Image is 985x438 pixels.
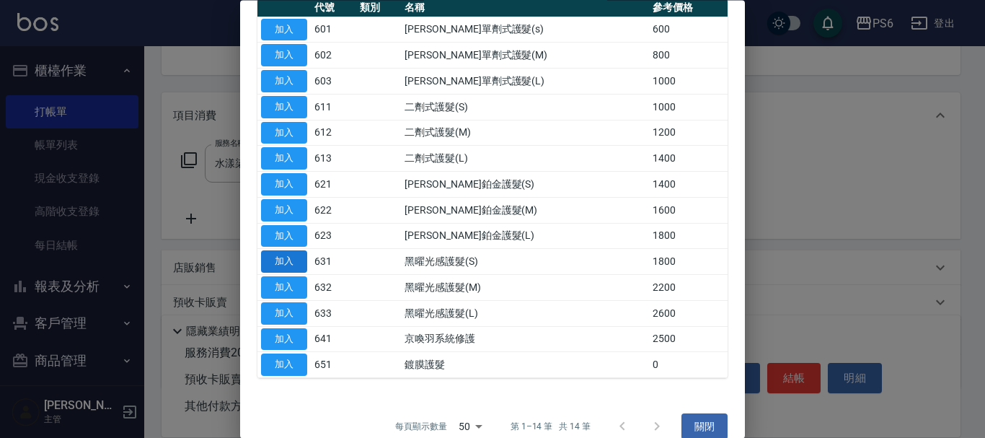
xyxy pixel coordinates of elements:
td: 1400 [649,172,728,198]
td: [PERSON_NAME]鉑金護髮(M) [401,198,649,224]
button: 加入 [261,225,307,248]
td: 623 [311,224,356,250]
button: 加入 [261,199,307,222]
td: 603 [311,69,356,95]
button: 加入 [261,174,307,196]
td: [PERSON_NAME]鉑金護髮(S) [401,172,649,198]
td: 二劑式護髮(S) [401,95,649,121]
td: 601 [311,17,356,43]
td: 622 [311,198,356,224]
p: 第 1–14 筆 共 14 筆 [511,421,591,434]
td: 1600 [649,198,728,224]
td: 黑曜光感護髮(L) [401,301,649,327]
td: 1800 [649,224,728,250]
td: 631 [311,249,356,275]
td: [PERSON_NAME]單劑式護髮(s) [401,17,649,43]
button: 加入 [261,122,307,144]
td: 1200 [649,121,728,146]
td: 800 [649,43,728,69]
td: 二劑式護髮(M) [401,121,649,146]
button: 加入 [261,354,307,377]
td: 632 [311,275,356,301]
td: 1800 [649,249,728,275]
td: 黑曜光感護髮(S) [401,249,649,275]
td: 651 [311,352,356,378]
td: 黑曜光感護髮(M) [401,275,649,301]
td: 1000 [649,95,728,121]
td: 602 [311,43,356,69]
button: 加入 [261,19,307,41]
button: 加入 [261,148,307,170]
button: 加入 [261,45,307,67]
button: 加入 [261,302,307,325]
td: 2200 [649,275,728,301]
td: 二劑式護髮(L) [401,146,649,172]
td: 1000 [649,69,728,95]
td: 1400 [649,146,728,172]
td: 641 [311,327,356,353]
td: 2600 [649,301,728,327]
td: 2500 [649,327,728,353]
td: 鍍膜護髮 [401,352,649,378]
button: 加入 [261,251,307,273]
td: 0 [649,352,728,378]
td: [PERSON_NAME]鉑金護髮(L) [401,224,649,250]
p: 每頁顯示數量 [395,421,447,434]
td: 613 [311,146,356,172]
td: [PERSON_NAME]單劑式護髮(M) [401,43,649,69]
td: 京喚羽系統修護 [401,327,649,353]
td: 621 [311,172,356,198]
td: [PERSON_NAME]單劑式護髮(L) [401,69,649,95]
button: 加入 [261,71,307,93]
button: 加入 [261,328,307,351]
button: 加入 [261,96,307,118]
td: 633 [311,301,356,327]
button: 加入 [261,277,307,299]
td: 612 [311,121,356,146]
td: 600 [649,17,728,43]
td: 611 [311,95,356,121]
